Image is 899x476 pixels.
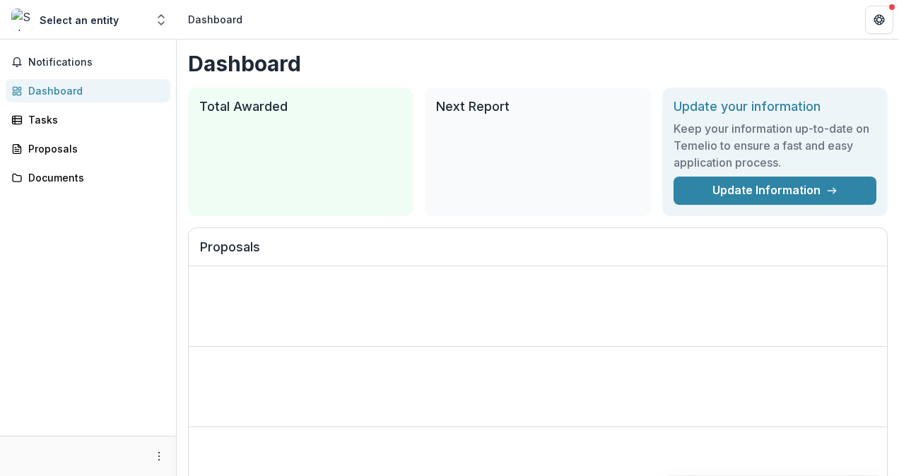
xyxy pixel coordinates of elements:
[6,79,170,102] a: Dashboard
[674,99,876,114] h2: Update your information
[151,448,168,465] button: More
[28,141,159,156] div: Proposals
[188,51,888,76] h1: Dashboard
[188,12,242,27] div: Dashboard
[11,8,34,31] img: Select an entity
[674,120,876,171] h3: Keep your information up-to-date on Temelio to ensure a fast and easy application process.
[28,112,159,127] div: Tasks
[151,6,171,34] button: Open entity switcher
[200,239,876,266] h2: Proposals
[28,83,159,98] div: Dashboard
[40,13,119,28] div: Select an entity
[6,166,170,189] a: Documents
[182,9,248,30] nav: breadcrumb
[28,170,159,185] div: Documents
[6,51,170,73] button: Notifications
[436,99,639,114] h2: Next Report
[28,56,165,69] span: Notifications
[6,108,170,131] a: Tasks
[865,6,893,34] button: Get Help
[199,99,402,114] h2: Total Awarded
[6,137,170,160] a: Proposals
[674,177,876,205] a: Update Information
